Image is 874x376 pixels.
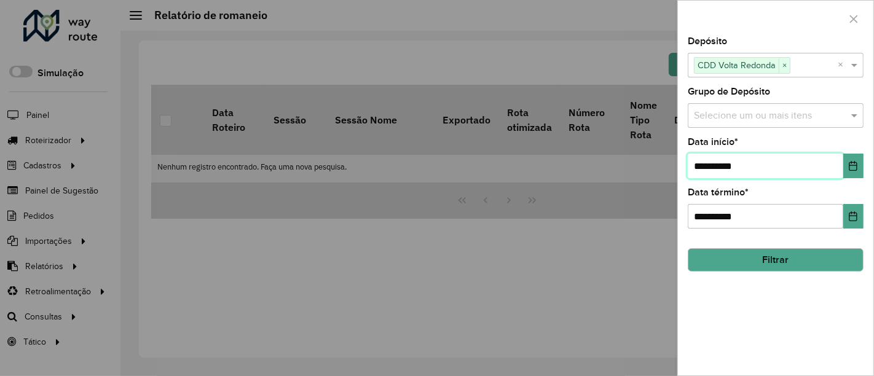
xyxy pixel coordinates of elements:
[843,154,864,178] button: Choose Date
[779,58,790,73] span: ×
[688,84,770,99] label: Grupo de Depósito
[688,135,738,149] label: Data início
[695,58,779,72] span: CDD Volta Redonda
[688,185,749,200] label: Data término
[688,248,864,272] button: Filtrar
[688,34,727,49] label: Depósito
[843,204,864,229] button: Choose Date
[838,58,848,72] span: Clear all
